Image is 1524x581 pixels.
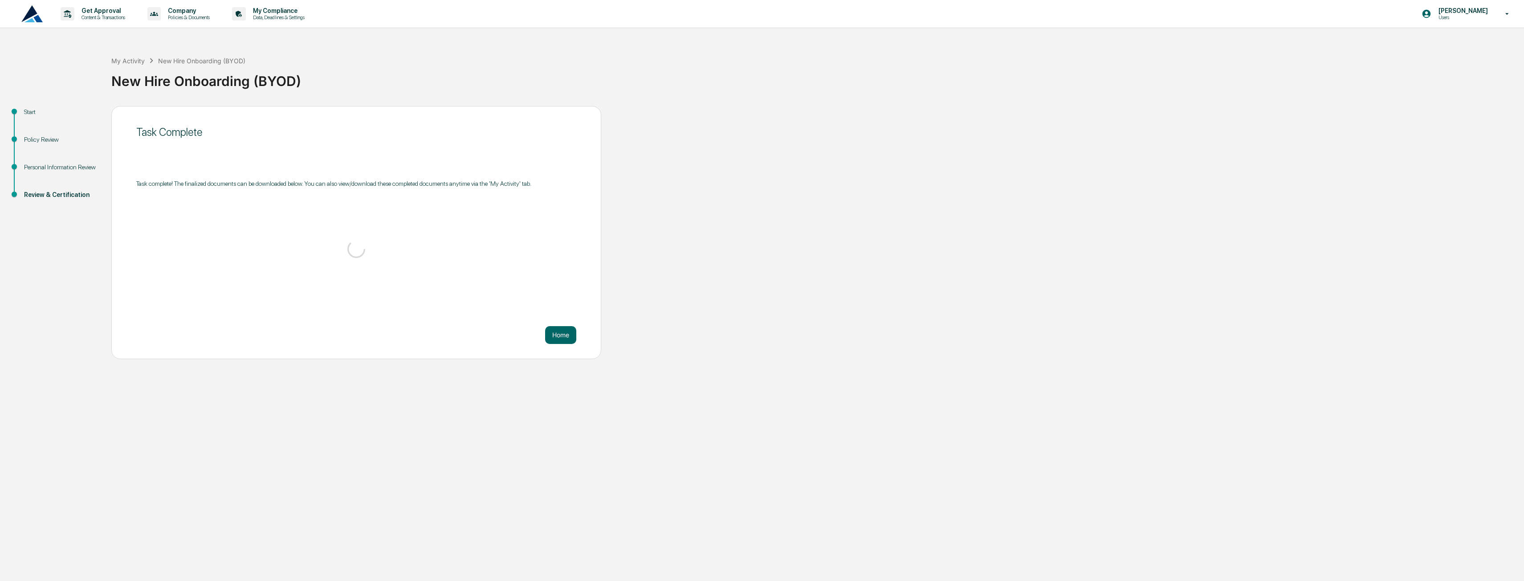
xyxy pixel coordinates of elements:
[158,57,245,65] div: New Hire Onboarding (BYOD)
[24,135,97,144] div: Policy Review
[74,14,130,20] p: Content & Transactions
[161,14,214,20] p: Policies & Documents
[21,5,43,22] img: logo
[111,57,145,65] div: My Activity
[246,14,309,20] p: Data, Deadlines & Settings
[24,190,97,200] div: Review & Certification
[74,7,130,14] p: Get Approval
[1431,7,1492,14] p: [PERSON_NAME]
[24,107,97,117] div: Start
[246,7,309,14] p: My Compliance
[24,163,97,172] div: Personal Information Review
[136,126,576,139] div: Task Complete
[1431,14,1492,20] p: Users
[545,326,576,344] button: Home
[136,180,576,187] div: Task complete! The finalized documents can be downloaded below. You can also view/download these ...
[111,66,1520,89] div: New Hire Onboarding (BYOD)
[161,7,214,14] p: Company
